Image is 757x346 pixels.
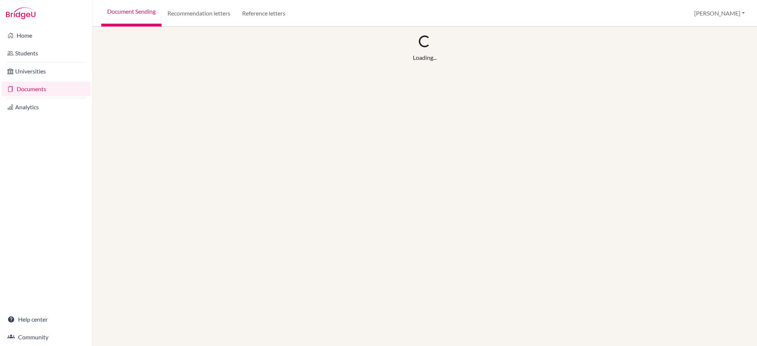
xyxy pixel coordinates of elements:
a: Analytics [1,100,91,114]
a: Universities [1,64,91,79]
a: Help center [1,312,91,327]
a: Documents [1,82,91,96]
a: Community [1,330,91,345]
div: Loading... [413,53,437,62]
button: [PERSON_NAME] [691,6,748,20]
a: Students [1,46,91,61]
a: Home [1,28,91,43]
img: Bridge-U [6,7,35,19]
